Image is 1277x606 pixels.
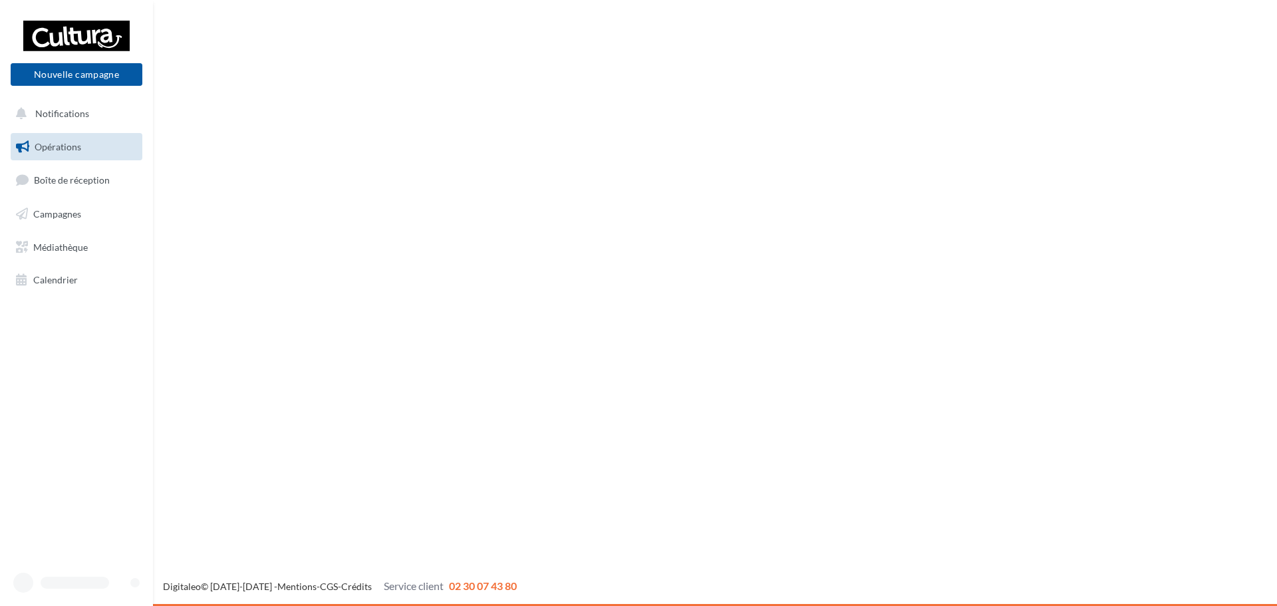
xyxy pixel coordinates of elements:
[8,200,145,228] a: Campagnes
[33,208,81,220] span: Campagnes
[33,241,88,252] span: Médiathèque
[34,174,110,186] span: Boîte de réception
[35,141,81,152] span: Opérations
[277,581,317,592] a: Mentions
[8,233,145,261] a: Médiathèque
[8,166,145,194] a: Boîte de réception
[11,63,142,86] button: Nouvelle campagne
[35,108,89,119] span: Notifications
[8,100,140,128] button: Notifications
[449,579,517,592] span: 02 30 07 43 80
[8,133,145,161] a: Opérations
[8,266,145,294] a: Calendrier
[320,581,338,592] a: CGS
[163,581,517,592] span: © [DATE]-[DATE] - - -
[163,581,201,592] a: Digitaleo
[384,579,444,592] span: Service client
[341,581,372,592] a: Crédits
[33,274,78,285] span: Calendrier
